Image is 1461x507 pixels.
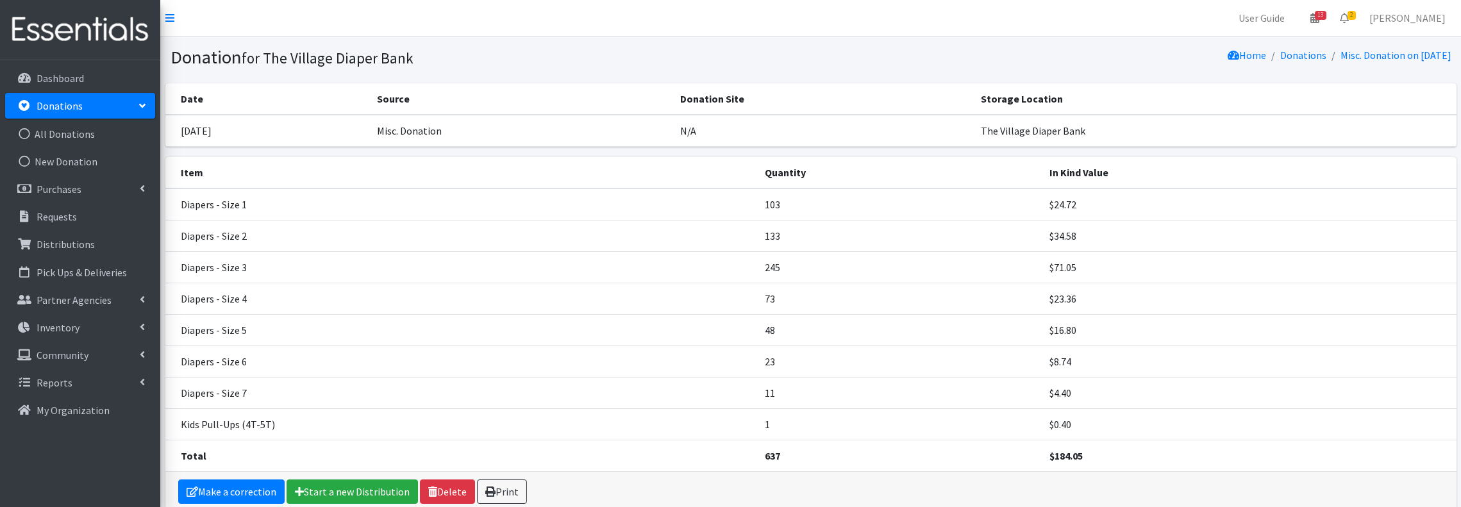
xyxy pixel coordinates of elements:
[1330,5,1359,31] a: 2
[1340,49,1451,62] a: Misc. Donation on [DATE]
[5,204,155,229] a: Requests
[181,449,206,462] strong: Total
[1042,345,1456,377] td: $8.74
[420,479,475,504] a: Delete
[5,231,155,257] a: Distributions
[5,397,155,423] a: My Organization
[165,157,758,188] th: Item
[757,188,1042,220] td: 103
[165,251,758,283] td: Diapers - Size 3
[757,377,1042,408] td: 11
[5,8,155,51] img: HumanEssentials
[672,115,973,147] td: N/A
[37,99,83,112] p: Donations
[477,479,527,504] a: Print
[369,83,672,115] th: Source
[287,479,418,504] a: Start a new Distribution
[1042,377,1456,408] td: $4.40
[757,283,1042,314] td: 73
[369,115,672,147] td: Misc. Donation
[37,183,81,195] p: Purchases
[757,251,1042,283] td: 245
[973,115,1456,147] td: The Village Diaper Bank
[973,83,1456,115] th: Storage Location
[37,238,95,251] p: Distributions
[37,210,77,223] p: Requests
[1348,11,1356,20] span: 2
[1042,283,1456,314] td: $23.36
[1315,11,1326,20] span: 13
[165,115,369,147] td: [DATE]
[171,46,806,69] h1: Donation
[37,376,72,389] p: Reports
[37,349,88,362] p: Community
[165,220,758,251] td: Diapers - Size 2
[165,188,758,220] td: Diapers - Size 1
[1042,157,1456,188] th: In Kind Value
[37,321,79,334] p: Inventory
[1300,5,1330,31] a: 13
[5,149,155,174] a: New Donation
[5,287,155,313] a: Partner Agencies
[178,479,285,504] a: Make a correction
[165,83,369,115] th: Date
[1228,5,1295,31] a: User Guide
[765,449,780,462] strong: 637
[37,72,84,85] p: Dashboard
[1280,49,1326,62] a: Donations
[165,314,758,345] td: Diapers - Size 5
[5,176,155,202] a: Purchases
[165,408,758,440] td: Kids Pull-Ups (4T-5T)
[5,260,155,285] a: Pick Ups & Deliveries
[1228,49,1266,62] a: Home
[165,377,758,408] td: Diapers - Size 7
[1042,251,1456,283] td: $71.05
[37,266,127,279] p: Pick Ups & Deliveries
[5,65,155,91] a: Dashboard
[1042,188,1456,220] td: $24.72
[757,314,1042,345] td: 48
[757,345,1042,377] td: 23
[757,408,1042,440] td: 1
[757,157,1042,188] th: Quantity
[1049,449,1083,462] strong: $184.05
[242,49,413,67] small: for The Village Diaper Bank
[37,294,112,306] p: Partner Agencies
[757,220,1042,251] td: 133
[1359,5,1456,31] a: [PERSON_NAME]
[165,283,758,314] td: Diapers - Size 4
[1042,220,1456,251] td: $34.58
[672,83,973,115] th: Donation Site
[5,342,155,368] a: Community
[5,93,155,119] a: Donations
[5,370,155,395] a: Reports
[37,404,110,417] p: My Organization
[1042,408,1456,440] td: $0.40
[165,345,758,377] td: Diapers - Size 6
[5,121,155,147] a: All Donations
[1042,314,1456,345] td: $16.80
[5,315,155,340] a: Inventory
